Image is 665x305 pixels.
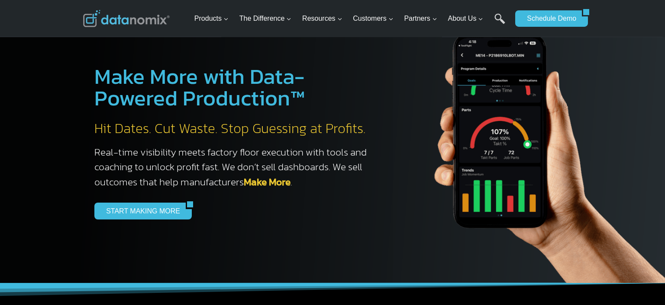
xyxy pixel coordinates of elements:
[94,120,376,138] h2: Hit Dates. Cut Waste. Stop Guessing at Profits.
[83,10,170,27] img: Datanomix
[239,13,292,24] span: The Difference
[191,5,511,33] nav: Primary Navigation
[302,13,342,24] span: Resources
[4,152,143,301] iframe: Popup CTA
[448,13,484,24] span: About Us
[244,175,291,189] a: Make More
[494,13,505,33] a: Search
[94,145,376,190] h3: Real-time visibility meets factory floor execution with tools and coaching to unlock profit fast....
[194,13,229,24] span: Products
[515,10,582,27] a: Schedule Demo
[94,203,186,219] a: START MAKING MORE
[404,13,437,24] span: Partners
[353,13,393,24] span: Customers
[94,66,376,109] h1: Make More with Data-Powered Production™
